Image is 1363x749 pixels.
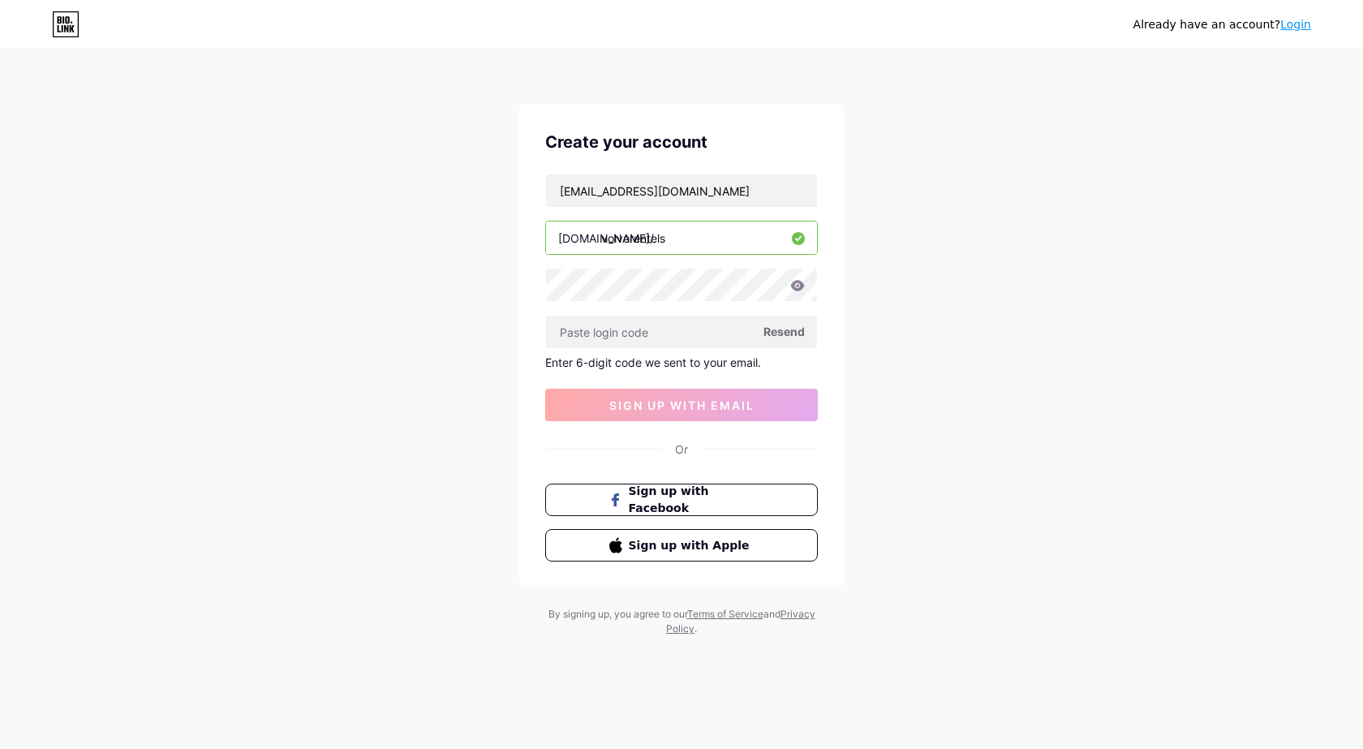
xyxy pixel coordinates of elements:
a: Login [1280,18,1311,31]
input: Paste login code [546,316,817,348]
span: sign up with email [609,398,755,412]
div: Enter 6-digit code we sent to your email. [545,355,818,369]
div: Create your account [545,130,818,154]
input: username [546,222,817,254]
button: Sign up with Apple [545,529,818,562]
span: Sign up with Apple [629,537,755,554]
a: Terms of Service [687,608,763,620]
span: Sign up with Facebook [629,483,755,517]
div: Or [675,441,688,458]
div: Already have an account? [1133,16,1311,33]
input: Email [546,174,817,207]
button: sign up with email [545,389,818,421]
span: Resend [763,323,805,340]
div: By signing up, you agree to our and . [544,607,819,636]
div: [DOMAIN_NAME]/ [558,230,654,247]
button: Sign up with Facebook [545,484,818,516]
